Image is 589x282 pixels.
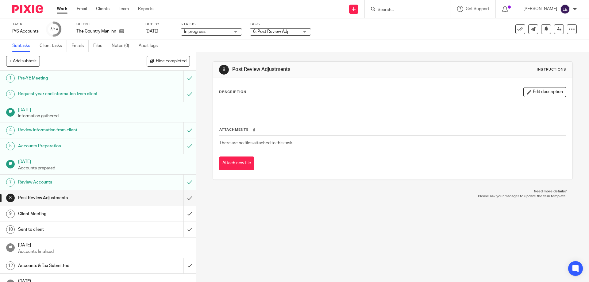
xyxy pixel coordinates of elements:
[377,7,432,13] input: Search
[523,87,566,97] button: Edit description
[156,59,187,64] span: Hide completed
[71,40,89,52] a: Emails
[219,194,566,199] p: Please ask your manager to update the task template.
[18,225,124,234] h1: Sent to client
[112,40,134,52] a: Notes (0)
[466,7,489,11] span: Get Support
[253,29,288,34] span: 6. Post Review Adj
[18,141,124,151] h1: Accounts Preparation
[219,141,293,145] span: There are no files attached to this task.
[219,189,566,194] p: Need more details?
[18,178,124,187] h1: Review Accounts
[6,142,15,150] div: 5
[6,194,15,202] div: 8
[18,89,124,99] h1: Request year end information from client
[145,22,173,27] label: Due by
[18,105,190,113] h1: [DATE]
[138,6,153,12] a: Reports
[57,6,67,12] a: Work
[18,241,190,248] h1: [DATE]
[6,210,15,218] div: 9
[184,29,206,34] span: In progress
[18,74,124,83] h1: Pre-YE Meeting
[6,178,15,187] div: 7
[6,56,40,66] button: + Add subtask
[18,209,124,218] h1: Client Meeting
[147,56,190,66] button: Hide completed
[6,74,15,83] div: 1
[12,28,39,34] div: P/S Accounts
[6,225,15,234] div: 10
[523,6,557,12] p: [PERSON_NAME]
[18,261,124,270] h1: Accounts & Tax Submitted
[181,22,242,27] label: Status
[119,6,129,12] a: Team
[52,28,58,31] small: /14
[96,6,110,12] a: Clients
[18,157,190,165] h1: [DATE]
[12,40,35,52] a: Subtasks
[219,156,254,170] button: Attach new file
[18,126,124,135] h1: Review information from client
[76,28,116,34] p: The Country Man Inn
[145,29,158,33] span: [DATE]
[219,128,249,131] span: Attachments
[232,66,406,73] h1: Post Review Adjustments
[18,165,190,171] p: Accounts prepared
[6,261,15,270] div: 12
[139,40,162,52] a: Audit logs
[12,22,39,27] label: Task
[6,90,15,99] div: 2
[250,22,311,27] label: Tags
[219,65,229,75] div: 8
[40,40,67,52] a: Client tasks
[219,90,246,95] p: Description
[6,126,15,135] div: 4
[537,67,566,72] div: Instructions
[50,25,58,33] div: 7
[18,193,124,203] h1: Post Review Adjustments
[77,6,87,12] a: Email
[93,40,107,52] a: Files
[18,249,190,255] p: Accounts finalised
[18,113,190,119] p: Information gathered
[76,22,138,27] label: Client
[12,5,43,13] img: Pixie
[560,4,570,14] img: svg%3E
